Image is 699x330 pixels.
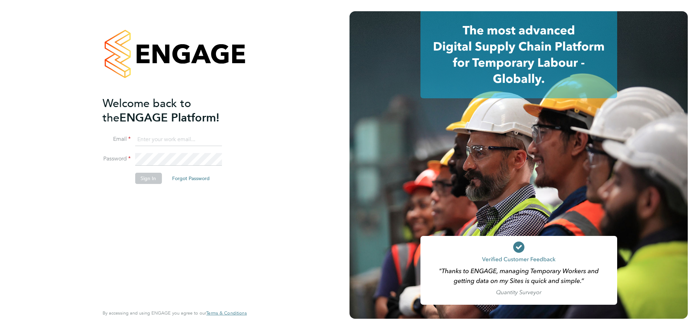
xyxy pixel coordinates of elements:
[103,310,247,316] span: By accessing and using ENGAGE you agree to our
[166,173,215,184] button: Forgot Password
[103,155,131,163] label: Password
[206,310,247,316] a: Terms & Conditions
[135,133,222,146] input: Enter your work email...
[103,96,240,125] h2: ENGAGE Platform!
[103,97,191,125] span: Welcome back to the
[135,173,162,184] button: Sign In
[103,136,131,143] label: Email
